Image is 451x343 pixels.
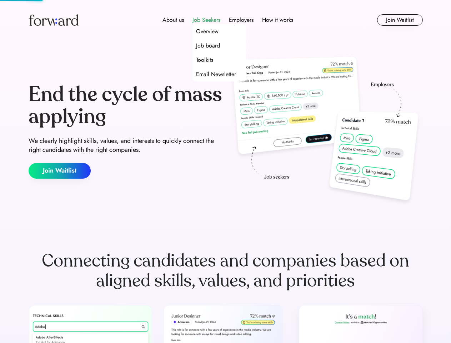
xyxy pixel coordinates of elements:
[229,16,254,24] div: Employers
[29,136,223,154] div: We clearly highlight skills, values, and interests to quickly connect the right candidates with t...
[196,56,213,64] div: Toolkits
[262,16,293,24] div: How it works
[162,16,184,24] div: About us
[196,70,236,79] div: Email Newsletter
[377,14,423,26] button: Join Waitlist
[29,14,79,26] img: Forward logo
[196,41,220,50] div: Job board
[29,84,223,128] div: End the cycle of mass applying
[196,27,219,36] div: Overview
[29,163,91,179] button: Join Waitlist
[192,16,220,24] div: Job Seekers
[29,251,423,291] div: Connecting candidates and companies based on aligned skills, values, and priorities
[229,54,423,208] img: hero-image.png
